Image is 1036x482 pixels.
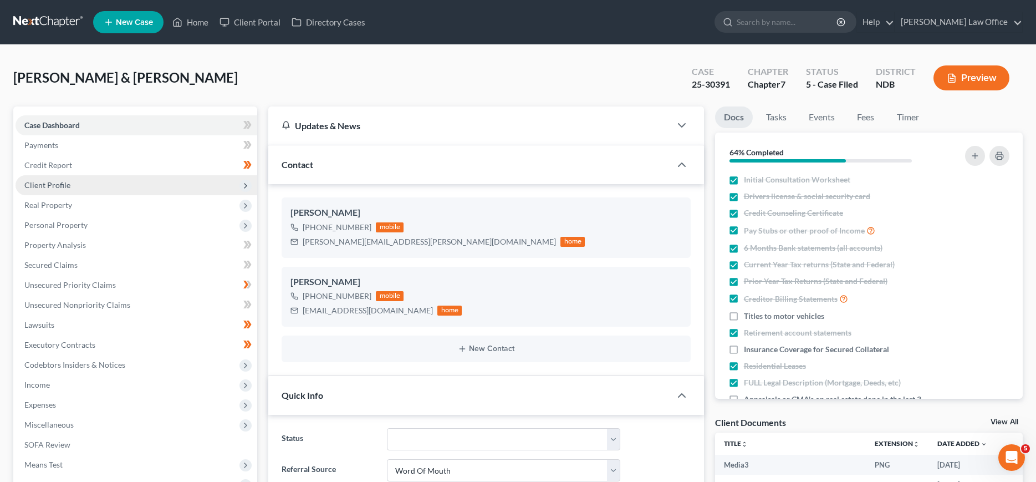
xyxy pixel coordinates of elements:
[876,78,916,91] div: NDB
[866,455,928,475] td: PNG
[744,361,806,372] span: Residential Leases
[744,311,824,322] span: Titles to motor vehicles
[806,78,858,91] div: 5 - Case Filed
[282,159,313,170] span: Contact
[744,377,901,388] span: FULL Legal Description (Mortgage, Deeds, etc)
[998,444,1025,471] iframe: Intercom live chat
[116,18,153,27] span: New Case
[24,420,74,429] span: Miscellaneous
[24,200,72,210] span: Real Property
[724,439,748,448] a: Titleunfold_more
[933,65,1009,90] button: Preview
[981,441,987,448] i: expand_more
[692,78,730,91] div: 25-30391
[744,293,838,305] span: Creditor Billing Statements
[729,148,784,157] strong: 64% Completed
[715,417,786,428] div: Client Documents
[24,180,70,190] span: Client Profile
[744,242,882,253] span: 6 Months Bank statements (all accounts)
[16,255,257,275] a: Secured Claims
[895,12,1022,32] a: [PERSON_NAME] Law Office
[744,191,870,202] span: Drivers license & social security card
[888,106,928,128] a: Timer
[24,300,130,310] span: Unsecured Nonpriority Claims
[800,106,844,128] a: Events
[715,455,866,475] td: Media3
[757,106,795,128] a: Tasks
[282,120,657,131] div: Updates & News
[913,441,920,448] i: unfold_more
[741,441,748,448] i: unfold_more
[991,418,1018,426] a: View All
[16,295,257,315] a: Unsecured Nonpriority Claims
[276,428,381,450] label: Status
[282,390,323,400] span: Quick Info
[167,12,214,32] a: Home
[24,440,70,449] span: SOFA Review
[16,115,257,135] a: Case Dashboard
[24,240,86,250] span: Property Analysis
[748,78,788,91] div: Chapter
[13,69,238,85] span: [PERSON_NAME] & [PERSON_NAME]
[376,222,404,232] div: mobile
[303,291,371,302] div: [PHONE_NUMBER]
[303,236,556,247] div: [PERSON_NAME][EMAIL_ADDRESS][PERSON_NAME][DOMAIN_NAME]
[806,65,858,78] div: Status
[744,207,843,219] span: Credit Counseling Certificate
[560,237,585,247] div: home
[303,222,371,233] div: [PHONE_NUMBER]
[857,12,894,32] a: Help
[744,327,851,338] span: Retirement account statements
[303,305,433,316] div: [EMAIL_ADDRESS][DOMAIN_NAME]
[16,135,257,155] a: Payments
[24,120,80,130] span: Case Dashboard
[24,220,88,230] span: Personal Property
[928,455,996,475] td: [DATE]
[744,174,850,185] span: Initial Consultation Worksheet
[290,344,681,353] button: New Contact
[876,65,916,78] div: District
[16,235,257,255] a: Property Analysis
[16,435,257,455] a: SOFA Review
[24,320,54,329] span: Lawsuits
[1021,444,1030,453] span: 5
[16,155,257,175] a: Credit Report
[715,106,753,128] a: Docs
[24,260,78,270] span: Secured Claims
[16,275,257,295] a: Unsecured Priority Claims
[286,12,371,32] a: Directory Cases
[780,79,785,89] span: 7
[376,291,404,301] div: mobile
[875,439,920,448] a: Extensionunfold_more
[748,65,788,78] div: Chapter
[24,360,125,369] span: Codebtors Insiders & Notices
[24,460,63,469] span: Means Test
[744,225,865,236] span: Pay Stubs or other proof of Income
[437,306,462,316] div: home
[744,394,936,416] span: Appraisals or CMA's on real estate done in the last 3 years OR required by attorney
[937,439,987,448] a: Date Added expand_more
[290,276,681,289] div: [PERSON_NAME]
[737,12,838,32] input: Search by name...
[848,106,884,128] a: Fees
[744,344,889,355] span: Insurance Coverage for Secured Collateral
[24,400,56,409] span: Expenses
[214,12,286,32] a: Client Portal
[24,280,116,290] span: Unsecured Priority Claims
[744,276,887,287] span: Prior Year Tax Returns (State and Federal)
[692,65,730,78] div: Case
[276,459,381,481] label: Referral Source
[24,340,95,349] span: Executory Contracts
[16,335,257,355] a: Executory Contracts
[24,380,50,389] span: Income
[24,160,72,170] span: Credit Report
[290,206,681,220] div: [PERSON_NAME]
[16,315,257,335] a: Lawsuits
[24,140,58,150] span: Payments
[744,259,895,270] span: Current Year Tax returns (State and Federal)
